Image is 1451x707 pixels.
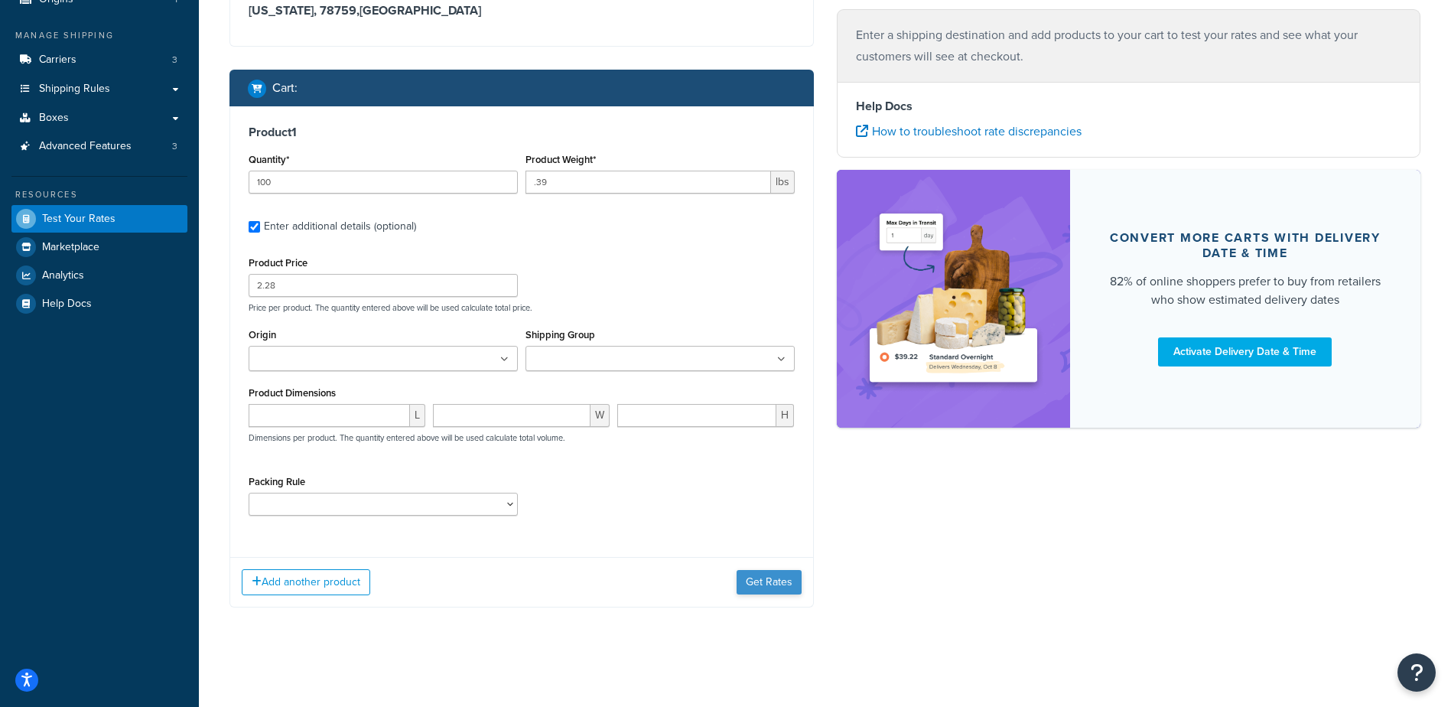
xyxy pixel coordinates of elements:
h3: [US_STATE], 78759 , [GEOGRAPHIC_DATA] [249,3,795,18]
h3: Product 1 [249,125,795,140]
button: Add another product [242,569,370,595]
a: Help Docs [11,290,187,318]
span: 3 [172,54,177,67]
a: Analytics [11,262,187,289]
li: Advanced Features [11,132,187,161]
h4: Help Docs [856,97,1402,116]
a: Carriers3 [11,46,187,74]
label: Product Price [249,257,307,269]
span: Shipping Rules [39,83,110,96]
span: Advanced Features [39,140,132,153]
span: Boxes [39,112,69,125]
a: Activate Delivery Date & Time [1158,337,1332,367]
label: Product Dimensions [249,387,336,399]
label: Origin [249,329,276,340]
img: feature-image-ddt-36eae7f7280da8017bfb280eaccd9c446f90b1fe08728e4019434db127062ab4.png [860,193,1047,404]
label: Product Weight* [525,154,596,165]
h2: Cart : [272,81,298,95]
label: Packing Rule [249,476,305,487]
span: Analytics [42,269,84,282]
p: Enter a shipping destination and add products to your cart to test your rates and see what your c... [856,24,1402,67]
p: Dimensions per product. The quantity entered above will be used calculate total volume. [245,432,565,443]
span: 3 [172,140,177,153]
div: 82% of online shoppers prefer to buy from retailers who show estimated delivery dates [1107,272,1384,309]
button: Open Resource Center [1397,653,1436,692]
span: L [410,404,425,427]
input: 0 [249,171,518,194]
div: Manage Shipping [11,29,187,42]
a: Boxes [11,104,187,132]
label: Shipping Group [525,329,595,340]
span: lbs [771,171,795,194]
span: Help Docs [42,298,92,311]
span: Carriers [39,54,76,67]
button: Get Rates [737,570,802,595]
span: Marketplace [42,241,99,254]
div: Enter additional details (optional) [264,216,416,237]
a: How to troubleshoot rate discrepancies [856,122,1082,140]
div: Resources [11,188,187,201]
label: Quantity* [249,154,289,165]
a: Marketplace [11,233,187,261]
a: Advanced Features3 [11,132,187,161]
span: Test Your Rates [42,213,115,226]
input: Enter additional details (optional) [249,221,260,233]
input: 0.00 [525,171,771,194]
span: W [590,404,610,427]
span: H [776,404,794,427]
p: Price per product. The quantity entered above will be used calculate total price. [245,302,799,313]
li: Carriers [11,46,187,74]
div: Convert more carts with delivery date & time [1107,230,1384,261]
a: Test Your Rates [11,205,187,233]
a: Shipping Rules [11,75,187,103]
